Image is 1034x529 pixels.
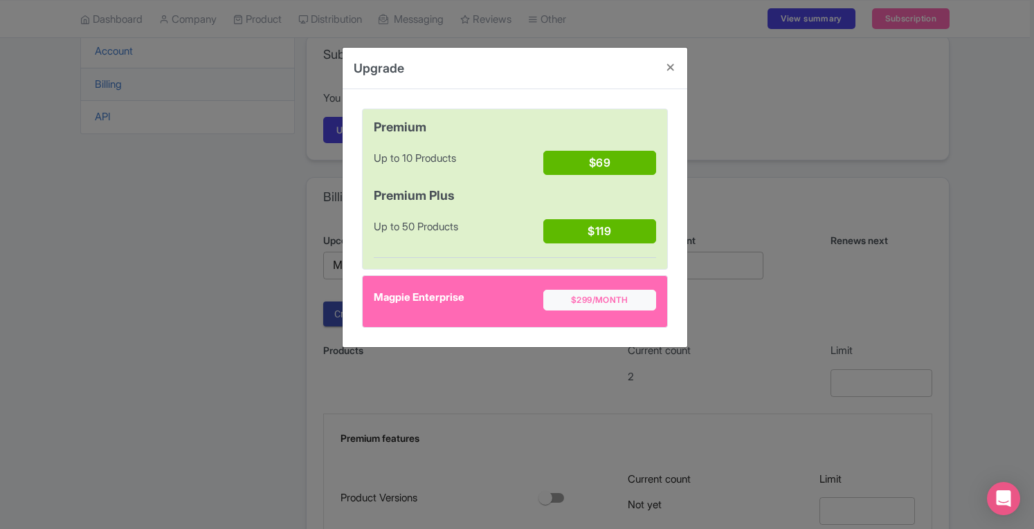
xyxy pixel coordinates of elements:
h4: Premium Plus [374,189,656,203]
button: $69 [543,151,656,175]
h4: Premium [374,120,656,134]
h4: Upgrade [354,59,404,77]
button: $119 [543,219,656,243]
div: Up to 50 Products [374,219,543,249]
div: Up to 10 Products [374,151,543,180]
div: Open Intercom Messenger [987,482,1020,515]
div: Magpie Enterprise [374,290,543,316]
button: Close [654,48,687,87]
button: $299/month [543,290,656,310]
